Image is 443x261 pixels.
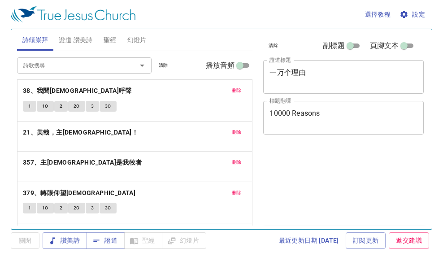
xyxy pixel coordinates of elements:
[269,68,417,85] textarea: 一万个理由
[232,158,242,166] span: 刪除
[23,157,142,168] b: 357、主[DEMOGRAPHIC_DATA]是我牧者
[87,232,125,249] button: 證道
[37,101,54,112] button: 1C
[279,235,339,246] span: 最近更新日期 [DATE]
[74,204,80,212] span: 2C
[105,102,111,110] span: 3C
[227,187,247,198] button: 刪除
[232,128,242,136] span: 刪除
[389,232,429,249] a: 遞交建議
[22,35,48,46] span: 詩頌崇拜
[23,127,138,138] b: 21、美哉，主[DEMOGRAPHIC_DATA]！
[54,203,68,213] button: 2
[23,187,135,199] b: 379、轉眼仰望[DEMOGRAPHIC_DATA]
[361,6,395,23] button: 選擇教程
[23,85,133,96] button: 38、我聞[DEMOGRAPHIC_DATA]呼聲
[28,102,31,110] span: 1
[50,235,80,246] span: 讚美詩
[100,203,117,213] button: 3C
[323,40,344,51] span: 副標題
[86,203,99,213] button: 3
[136,59,148,72] button: Open
[59,35,92,46] span: 證道 讚美詩
[60,204,62,212] span: 2
[60,102,62,110] span: 2
[227,127,247,138] button: 刪除
[100,101,117,112] button: 3C
[74,102,80,110] span: 2C
[275,232,343,249] a: 最近更新日期 [DATE]
[346,232,386,249] a: 訂閱更新
[23,101,36,112] button: 1
[94,235,117,246] span: 證道
[23,203,36,213] button: 1
[365,9,391,20] span: 選擇教程
[23,85,132,96] b: 38、我聞[DEMOGRAPHIC_DATA]呼聲
[269,109,417,126] textarea: 10000 Reasons
[43,232,87,249] button: 讚美詩
[127,35,147,46] span: 幻燈片
[398,6,429,23] button: 設定
[263,40,283,51] button: 清除
[227,85,247,96] button: 刪除
[91,102,94,110] span: 3
[232,87,242,95] span: 刪除
[370,40,399,51] span: 頁腳文本
[269,42,278,50] span: 清除
[37,203,54,213] button: 1C
[68,101,85,112] button: 2C
[396,235,422,246] span: 遞交建議
[206,60,235,71] span: 播放音頻
[232,189,242,197] span: 刪除
[42,204,48,212] span: 1C
[28,204,31,212] span: 1
[11,6,135,22] img: True Jesus Church
[54,101,68,112] button: 2
[104,35,117,46] span: 聖經
[159,61,168,70] span: 清除
[260,144,393,222] iframe: from-child
[23,127,140,138] button: 21、美哉，主[DEMOGRAPHIC_DATA]！
[23,157,143,168] button: 357、主[DEMOGRAPHIC_DATA]是我牧者
[153,60,174,71] button: 清除
[105,204,111,212] span: 3C
[86,101,99,112] button: 3
[227,157,247,168] button: 刪除
[42,102,48,110] span: 1C
[353,235,379,246] span: 訂閱更新
[23,187,137,199] button: 379、轉眼仰望[DEMOGRAPHIC_DATA]
[401,9,425,20] span: 設定
[91,204,94,212] span: 3
[68,203,85,213] button: 2C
